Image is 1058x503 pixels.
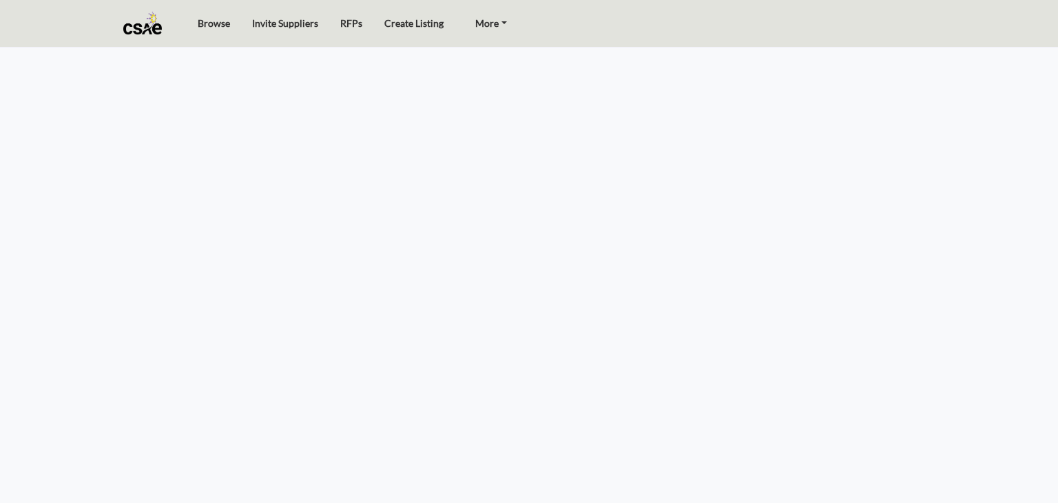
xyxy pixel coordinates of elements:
a: Browse [198,17,230,29]
a: Create Listing [384,17,444,29]
a: Invite Suppliers [252,17,318,29]
a: RFPs [340,17,362,29]
a: More [466,14,517,33]
img: site Logo [123,12,169,34]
